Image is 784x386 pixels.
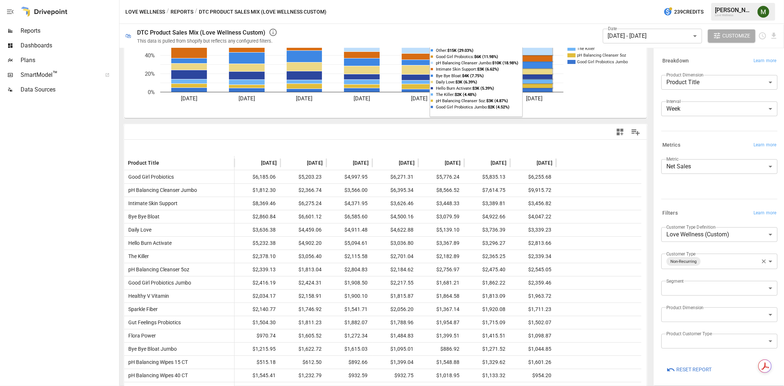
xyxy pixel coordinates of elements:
button: Sort [296,158,306,168]
span: $5,835.13 [468,171,506,183]
span: Learn more [753,142,776,149]
span: $1,095.01 [376,343,415,355]
span: $2,359.46 [514,276,552,289]
span: $3,636.38 [238,224,277,236]
div: This data is pulled from Shopify but reflects any configured filters. [137,38,272,44]
span: $3,079.59 [422,210,461,223]
span: $2,217.55 [376,276,415,289]
span: $1,601.26 [514,356,552,369]
button: Reports [171,7,193,17]
span: $1,864.58 [422,290,461,303]
span: SmartModel [21,71,97,79]
span: $1,541.71 [330,303,369,316]
text: [DATE] [469,95,485,102]
span: $5,094.61 [330,237,369,250]
label: Customer Type Definition [666,224,716,230]
span: $2,056.20 [376,303,415,316]
text: [DATE] [526,95,543,102]
span: $1,815.87 [376,290,415,303]
div: Love Wellness [715,14,753,17]
div: / [195,7,197,17]
text: 20% [145,71,155,77]
span: $1,484.83 [376,329,415,342]
span: $5,232.38 [238,237,277,250]
span: $1,920.08 [468,303,506,316]
span: Plans [21,56,118,65]
text: 40% [145,52,155,59]
label: Segment [666,278,684,284]
span: Good Girl Probiotics Jumbo [125,280,191,286]
span: $6,601.12 [284,210,323,223]
span: $2,115.58 [330,250,369,263]
span: $1,811.23 [284,316,323,329]
button: Sort [388,158,398,168]
text: Good Girl Probiotics Jumbo [577,60,628,64]
span: pH Balancing Wipes 15 CT [125,359,188,365]
label: Interval [666,98,681,104]
span: $1,715.09 [468,316,506,329]
span: $1,622.72 [284,343,323,355]
span: $2,034.17 [238,290,277,303]
span: $612.50 [284,356,323,369]
span: $932.75 [376,369,415,382]
button: Schedule report [758,32,767,40]
span: $1,615.03 [330,343,369,355]
span: $3,389.81 [468,197,506,210]
span: $6,271.31 [376,171,415,183]
span: $1,711.23 [514,303,552,316]
span: $515.18 [238,356,277,369]
img: Meredith Lacasse [758,6,769,18]
span: $3,036.80 [376,237,415,250]
span: $5,776.24 [422,171,461,183]
span: $6,585.60 [330,210,369,223]
span: $6,395.34 [376,184,415,197]
span: $1,232.79 [284,369,323,382]
span: $1,813.04 [284,263,323,276]
span: $1,271.52 [468,343,506,355]
span: pH Balancing Wipes 40 CT [125,372,188,378]
text: 0% [148,89,155,96]
div: Week [661,101,777,116]
span: [DATE] [537,159,552,167]
span: $1,605.52 [284,329,323,342]
span: $2,158.91 [284,290,323,303]
span: $1,900.10 [330,290,369,303]
button: Sort [250,158,260,168]
span: Data Sources [21,85,118,94]
span: $1,133.32 [468,369,506,382]
button: Meredith Lacasse [753,1,774,22]
span: $932.59 [330,369,369,382]
span: $2,182.89 [422,250,461,263]
span: $2,804.83 [330,263,369,276]
div: [DATE] - [DATE] [603,29,702,43]
button: 239Credits [661,5,706,19]
span: Product Title [128,159,159,167]
text: [DATE] [181,95,197,102]
label: Customer Type [666,251,696,257]
label: Product Dimension [666,72,704,78]
span: $4,371.95 [330,197,369,210]
span: $8,566.52 [422,184,461,197]
button: Reset Report [661,363,717,376]
span: $1,545.41 [238,369,277,382]
span: [DATE] [307,159,323,167]
span: Healthy V Vitamin [125,293,169,299]
button: Sort [526,158,536,168]
span: $1,813.09 [468,290,506,303]
span: $4,911.48 [330,224,369,236]
label: Metric [666,156,679,162]
span: $3,056.40 [284,250,323,263]
span: $1,272.34 [330,329,369,342]
div: / [167,7,169,17]
span: $1,862.22 [468,276,506,289]
span: The Killer [125,253,149,259]
span: $3,736.39 [468,224,506,236]
span: $1,367.14 [422,303,461,316]
span: $1,399.51 [422,329,461,342]
span: $1,329.62 [468,356,506,369]
button: Sort [342,158,352,168]
span: [DATE] [261,159,277,167]
span: $4,997.95 [330,171,369,183]
span: Gut Feelings Probiotics [125,319,181,325]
